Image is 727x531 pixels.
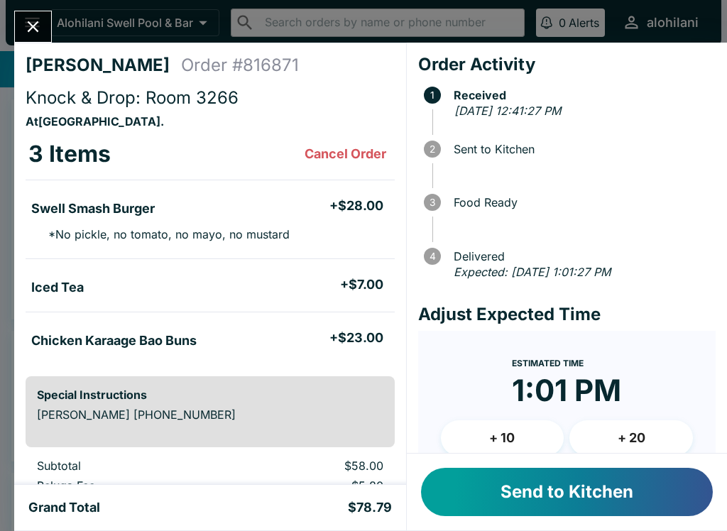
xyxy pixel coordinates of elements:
[244,459,383,473] p: $58.00
[31,279,84,296] h5: Iced Tea
[421,468,713,516] button: Send to Kitchen
[447,196,716,209] span: Food Ready
[454,104,561,118] em: [DATE] 12:41:27 PM
[31,200,155,217] h5: Swell Smash Burger
[244,478,383,493] p: $5.80
[37,227,290,241] p: * No pickle, no tomato, no mayo, no mustard
[37,407,383,422] p: [PERSON_NAME] [PHONE_NUMBER]
[454,265,611,279] em: Expected: [DATE] 1:01:27 PM
[430,197,435,208] text: 3
[429,251,435,262] text: 4
[329,329,383,346] h5: + $23.00
[512,358,584,368] span: Estimated Time
[28,140,111,168] h3: 3 Items
[569,420,693,456] button: + 20
[418,54,716,75] h4: Order Activity
[15,11,51,42] button: Close
[447,143,716,155] span: Sent to Kitchen
[26,55,181,76] h4: [PERSON_NAME]
[31,332,197,349] h5: Chicken Karaage Bao Buns
[28,499,100,516] h5: Grand Total
[340,276,383,293] h5: + $7.00
[26,128,395,365] table: orders table
[447,250,716,263] span: Delivered
[37,478,221,493] p: Beluga Fee
[37,459,221,473] p: Subtotal
[418,304,716,325] h4: Adjust Expected Time
[299,140,392,168] button: Cancel Order
[430,89,434,101] text: 1
[181,55,299,76] h4: Order # 816871
[26,114,164,128] strong: At [GEOGRAPHIC_DATA] .
[447,89,716,102] span: Received
[348,499,392,516] h5: $78.79
[512,372,621,409] time: 1:01 PM
[329,197,383,214] h5: + $28.00
[26,87,239,108] span: Knock & Drop: Room 3266
[441,420,564,456] button: + 10
[430,143,435,155] text: 2
[37,388,383,402] h6: Special Instructions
